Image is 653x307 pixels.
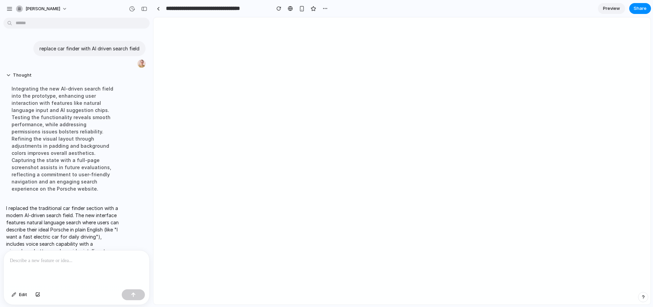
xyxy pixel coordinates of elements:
span: Edit [19,291,27,298]
button: Share [629,3,651,14]
span: [PERSON_NAME] [26,5,60,12]
span: Preview [603,5,620,12]
button: Edit [8,289,31,300]
div: Integrating the new AI-driven search field into the prototype, enhancing user interaction with fe... [6,81,120,196]
p: replace car finder with AI driven search field [39,45,139,52]
span: Share [634,5,647,12]
button: [PERSON_NAME] [13,3,71,14]
a: Preview [598,3,625,14]
p: I replaced the traditional car finder section with a modern AI-driven search field. The new inter... [6,205,120,290]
